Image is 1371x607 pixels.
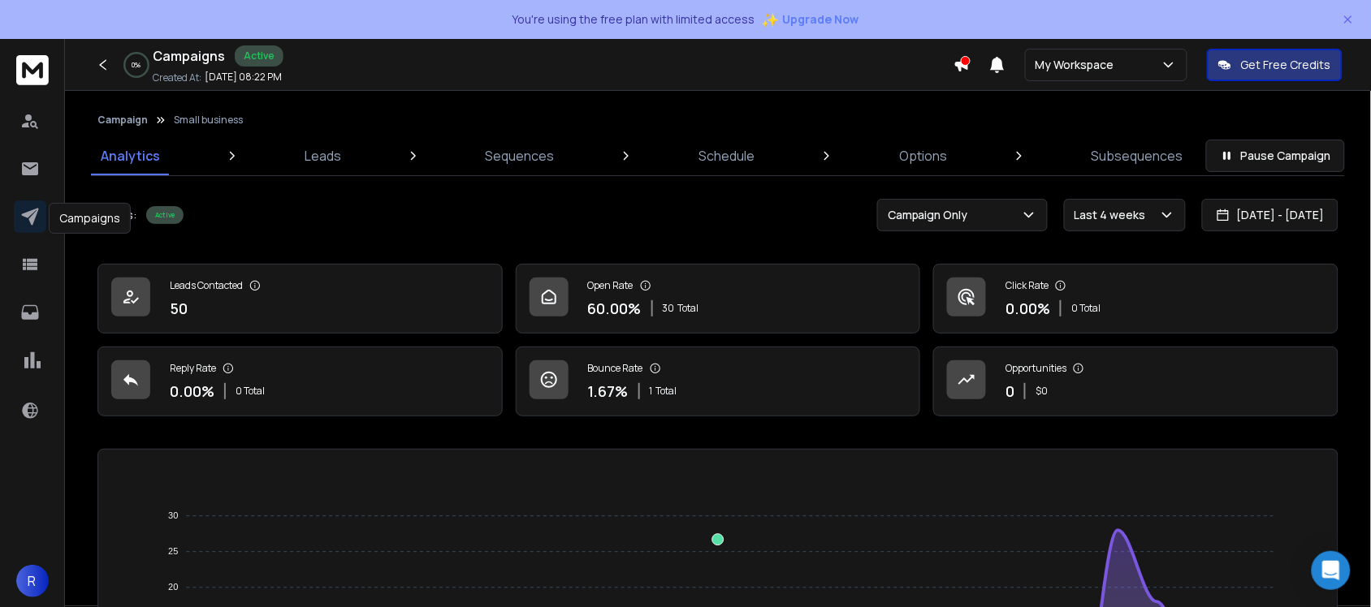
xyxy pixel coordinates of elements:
[1312,551,1351,590] div: Open Intercom Messenger
[97,264,503,334] a: Leads Contacted50
[588,279,634,292] p: Open Rate
[689,136,764,175] a: Schedule
[762,8,780,31] span: ✨
[1036,57,1121,73] p: My Workspace
[888,207,975,223] p: Campaign Only
[1006,297,1050,320] p: 0.00 %
[1071,302,1101,315] p: 0 Total
[295,136,351,175] a: Leads
[656,385,677,398] span: Total
[698,146,755,166] p: Schedule
[16,565,49,597] button: R
[513,11,755,28] p: You're using the free plan with limited access
[889,136,957,175] a: Options
[678,302,699,315] span: Total
[49,203,131,234] div: Campaigns
[168,547,178,557] tspan: 25
[97,114,148,127] button: Campaign
[588,297,642,320] p: 60.00 %
[170,279,243,292] p: Leads Contacted
[146,206,184,224] div: Active
[1075,207,1153,223] p: Last 4 weeks
[101,146,160,166] p: Analytics
[783,11,859,28] span: Upgrade Now
[168,511,178,521] tspan: 30
[1006,380,1014,403] p: 0
[650,385,653,398] span: 1
[899,146,947,166] p: Options
[170,297,188,320] p: 50
[933,264,1339,334] a: Click Rate0.00%0 Total
[1006,362,1066,375] p: Opportunities
[1207,49,1343,81] button: Get Free Credits
[305,146,341,166] p: Leads
[97,347,503,416] a: Reply Rate0.00%0 Total
[174,114,243,127] p: Small business
[235,45,283,67] div: Active
[588,362,643,375] p: Bounce Rate
[91,136,170,175] a: Analytics
[1036,385,1048,398] p: $ 0
[1206,140,1345,172] button: Pause Campaign
[588,380,629,403] p: 1.67 %
[132,60,141,70] p: 0 %
[168,583,178,592] tspan: 20
[476,136,564,175] a: Sequences
[486,146,555,166] p: Sequences
[170,362,216,375] p: Reply Rate
[663,302,675,315] span: 30
[516,264,921,334] a: Open Rate60.00%30Total
[1092,146,1183,166] p: Subsequences
[933,347,1339,416] a: Opportunities0$0
[1082,136,1193,175] a: Subsequences
[153,46,225,66] h1: Campaigns
[205,71,282,84] p: [DATE] 08:22 PM
[762,3,859,36] button: ✨Upgrade Now
[153,71,201,84] p: Created At:
[236,385,265,398] p: 0 Total
[1006,279,1049,292] p: Click Rate
[516,347,921,416] a: Bounce Rate1.67%1Total
[170,380,214,403] p: 0.00 %
[1241,57,1331,73] p: Get Free Credits
[1202,199,1339,231] button: [DATE] - [DATE]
